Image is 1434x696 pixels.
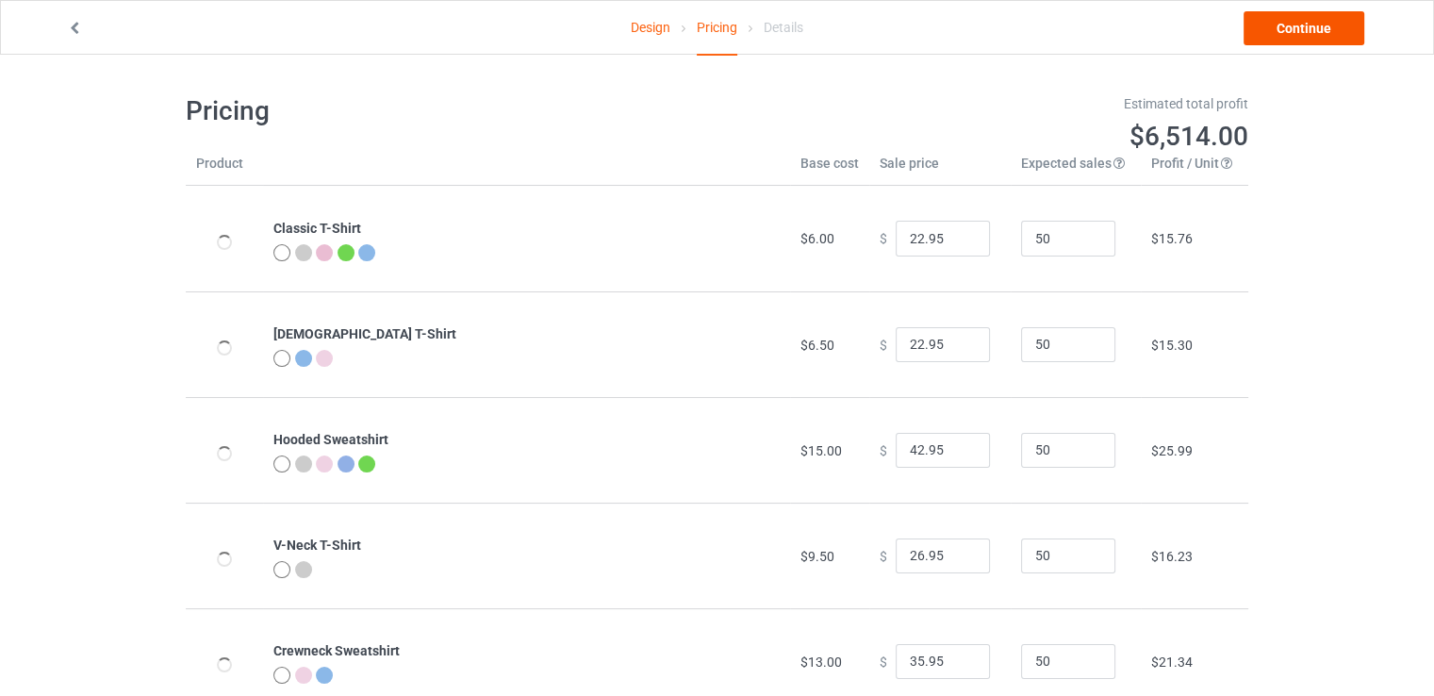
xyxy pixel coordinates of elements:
[273,221,361,236] b: Classic T-Shirt
[273,326,456,341] b: [DEMOGRAPHIC_DATA] T-Shirt
[273,643,400,658] b: Crewneck Sweatshirt
[1151,338,1193,353] span: $15.30
[273,538,361,553] b: V-Neck T-Shirt
[1129,121,1248,152] span: $6,514.00
[631,1,670,54] a: Design
[1011,154,1141,186] th: Expected sales
[800,443,842,458] span: $15.00
[1141,154,1248,186] th: Profit / Unit
[731,94,1249,113] div: Estimated total profit
[880,337,887,352] span: $
[800,338,834,353] span: $6.50
[800,655,842,670] span: $13.00
[1151,549,1193,564] span: $16.23
[880,442,887,457] span: $
[697,1,737,56] div: Pricing
[880,231,887,246] span: $
[273,432,388,447] b: Hooded Sweatshirt
[186,154,263,186] th: Product
[880,654,887,669] span: $
[800,549,834,564] span: $9.50
[880,548,887,563] span: $
[186,94,704,128] h1: Pricing
[869,154,1011,186] th: Sale price
[764,1,803,54] div: Details
[790,154,869,186] th: Base cost
[800,231,834,246] span: $6.00
[1151,231,1193,246] span: $15.76
[1151,443,1193,458] span: $25.99
[1151,655,1193,670] span: $21.34
[1244,11,1364,45] a: Continue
